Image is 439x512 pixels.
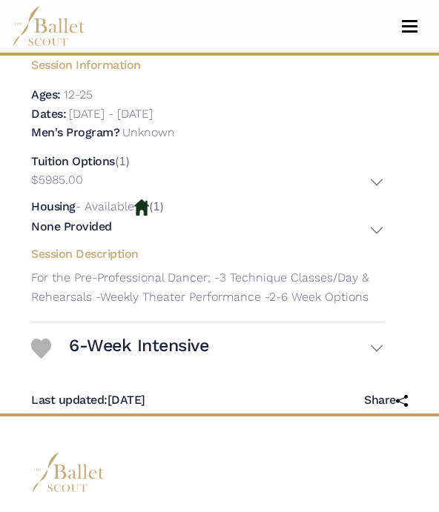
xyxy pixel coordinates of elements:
span: Last updated: [31,393,108,407]
img: Housing Available [134,199,149,216]
p: 12-25 [64,87,93,102]
img: Heart [31,339,51,359]
button: 6-Week Intensive [69,328,384,368]
button: $5985.00 [31,170,384,193]
h5: None Provided [31,219,112,235]
h5: Housing [31,199,76,213]
h3: 6-Week Intensive [69,334,208,356]
img: logo [31,452,105,493]
p: Unknown [122,125,175,139]
div: (1) [31,197,384,241]
h5: Session Description [19,247,396,262]
p: $5985.00 [31,170,83,190]
h5: Session Information [19,52,396,73]
h5: Tuition Options [31,154,115,168]
div: (1) [31,152,384,193]
h5: [DATE] [31,393,145,408]
h5: Share [364,393,408,408]
p: - Available [76,199,134,213]
p: For the Pre-Professional Dancer; -3 Technique Classes/Day & Rehearsals -Weekly Theater Performanc... [19,268,396,306]
h5: Ages: [31,87,61,102]
h5: Men's Program? [31,125,119,139]
button: None Provided [31,219,384,241]
p: [DATE] - [DATE] [69,107,153,121]
h5: Dates: [31,107,66,121]
button: Toggle navigation [392,19,427,33]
